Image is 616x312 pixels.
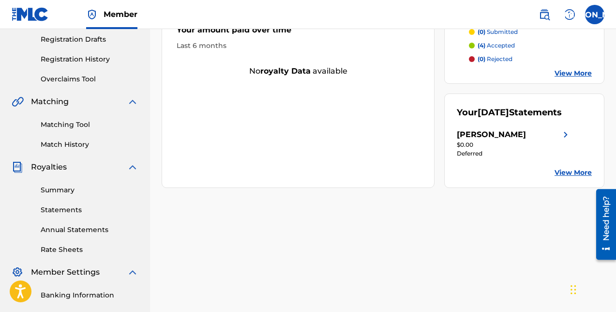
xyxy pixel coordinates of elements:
[260,66,311,76] strong: royalty data
[12,161,23,173] img: Royalties
[41,74,138,84] a: Overclaims Tool
[86,9,98,20] img: Top Rightsholder
[41,290,138,300] a: Banking Information
[127,161,138,173] img: expand
[31,266,100,278] span: Member Settings
[457,140,571,149] div: $0.00
[478,41,515,50] p: accepted
[12,266,23,278] img: Member Settings
[469,28,592,36] a: (0) submitted
[41,245,138,255] a: Rate Sheets
[41,120,138,130] a: Matching Tool
[555,68,592,78] a: View More
[12,7,49,21] img: MLC Logo
[478,28,518,36] p: submitted
[457,129,526,140] div: [PERSON_NAME]
[41,140,138,150] a: Match History
[162,65,434,77] div: No available
[41,34,138,45] a: Registration Drafts
[560,5,579,24] div: Help
[41,54,138,64] a: Registration History
[535,5,554,24] a: Public Search
[127,266,138,278] img: expand
[127,96,138,108] img: expand
[469,55,592,63] a: (0) rejected
[12,96,24,108] img: Matching
[177,41,420,51] div: Last 6 months
[478,55,485,62] span: (0)
[177,24,420,41] div: Your amount paid over time
[478,42,485,49] span: (4)
[585,5,604,24] div: User Menu
[457,129,571,158] a: [PERSON_NAME]right chevron icon$0.00Deferred
[41,205,138,215] a: Statements
[41,225,138,235] a: Annual Statements
[41,185,138,195] a: Summary
[564,9,575,20] img: help
[478,28,485,35] span: (0)
[469,41,592,50] a: (4) accepted
[478,55,512,63] p: rejected
[457,106,562,119] div: Your Statements
[555,168,592,178] a: View More
[560,129,571,140] img: right chevron icon
[539,9,550,20] img: search
[31,161,67,173] span: Royalties
[104,9,137,20] span: Member
[457,149,571,158] div: Deferred
[478,107,509,118] span: [DATE]
[568,265,616,312] iframe: Chat Widget
[31,96,69,108] span: Matching
[571,275,576,304] div: Drag
[589,183,616,266] iframe: Resource Center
